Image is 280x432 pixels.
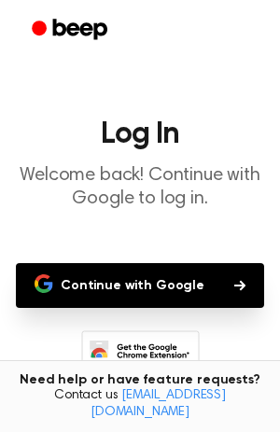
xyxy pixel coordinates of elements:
[91,389,226,419] a: [EMAIL_ADDRESS][DOMAIN_NAME]
[15,164,265,211] p: Welcome back! Continue with Google to log in.
[16,263,264,308] button: Continue with Google
[15,119,265,149] h1: Log In
[19,12,124,49] a: Beep
[11,388,269,421] span: Contact us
